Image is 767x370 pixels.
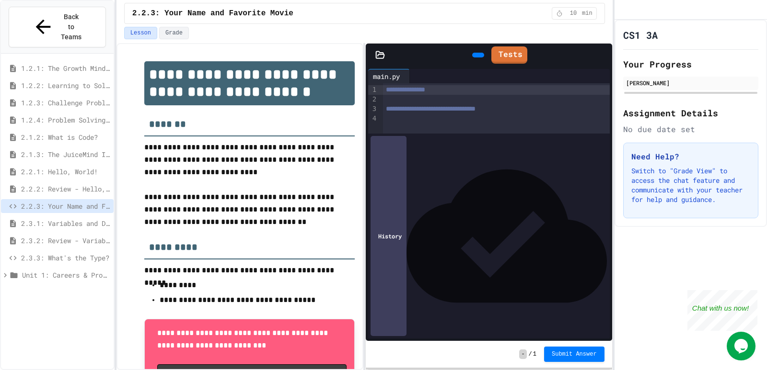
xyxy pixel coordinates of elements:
span: Back to Teams [60,12,82,42]
div: No due date set [623,123,758,135]
span: 2.3.1: Variables and Data Types [21,218,110,228]
span: 2.1.3: The JuiceMind IDE [21,149,110,159]
span: 2.1.2: What is Code? [21,132,110,142]
span: 1.2.1: The Growth Mindset [21,63,110,73]
span: Submit Answer [552,350,597,358]
div: 2 [368,95,378,104]
span: - [519,349,526,359]
span: 2.3.2: Review - Variables and Data Types [21,235,110,246]
span: 2.2.1: Hello, World! [21,167,110,177]
span: 2.2.3: Your Name and Favorite Movie [132,8,293,19]
button: Submit Answer [544,347,604,362]
button: Grade [159,27,189,39]
iframe: chat widget [687,290,757,331]
button: Lesson [124,27,157,39]
span: 1.2.3: Challenge Problem - The Bridge [21,98,110,108]
div: [PERSON_NAME] [626,78,755,87]
h2: Your Progress [623,57,758,71]
h3: Need Help? [631,151,750,162]
span: 10 [566,10,581,17]
span: Unit 1: Careers & Professionalism [22,270,110,280]
h1: CS1 3A [623,28,658,42]
div: 3 [368,104,378,114]
span: 1 [533,350,536,358]
div: 4 [368,114,378,123]
p: Switch to "Grade View" to access the chat feature and communicate with your teacher for help and ... [631,166,750,204]
div: main.py [368,71,405,81]
iframe: chat widget [727,332,757,360]
a: Tests [491,46,527,64]
h2: Assignment Details [623,106,758,120]
span: 1.2.4: Problem Solving Practice [21,115,110,125]
span: 2.2.2: Review - Hello, World! [21,184,110,194]
button: Back to Teams [9,7,106,47]
div: 1 [368,85,378,95]
span: 2.3.3: What's the Type? [21,253,110,263]
span: 1.2.2: Learning to Solve Hard Problems [21,80,110,90]
span: min [582,10,593,17]
div: History [371,136,407,336]
span: 2.2.3: Your Name and Favorite Movie [21,201,110,211]
div: main.py [368,69,410,83]
span: / [529,350,532,358]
